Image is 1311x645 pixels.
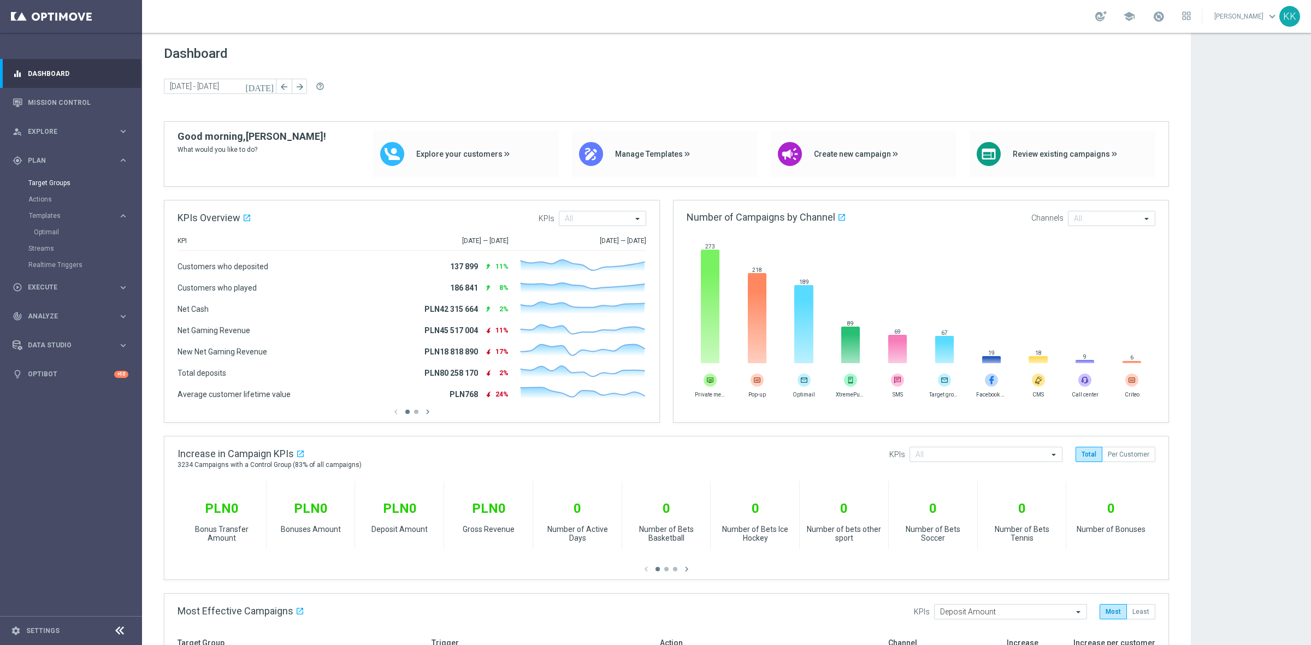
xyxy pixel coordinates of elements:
[13,59,128,88] div: Dashboard
[12,283,129,292] button: play_circle_outline Execute keyboard_arrow_right
[28,313,118,319] span: Analyze
[1213,8,1279,25] a: [PERSON_NAME]keyboard_arrow_down
[29,212,107,219] span: Templates
[118,126,128,137] i: keyboard_arrow_right
[13,311,22,321] i: track_changes
[28,261,114,269] a: Realtime Triggers
[28,257,141,273] div: Realtime Triggers
[28,128,118,135] span: Explore
[28,284,118,291] span: Execute
[114,371,128,378] div: +10
[12,156,129,165] button: gps_fixed Plan keyboard_arrow_right
[1279,6,1300,27] div: KK
[29,212,118,219] div: Templates
[13,311,118,321] div: Analyze
[28,244,114,253] a: Streams
[28,240,141,257] div: Streams
[28,175,141,191] div: Target Groups
[28,88,128,117] a: Mission Control
[13,156,22,165] i: gps_fixed
[28,179,114,187] a: Target Groups
[28,211,129,220] button: Templates keyboard_arrow_right
[13,360,128,389] div: Optibot
[12,127,129,136] button: person_search Explore keyboard_arrow_right
[28,342,118,348] span: Data Studio
[13,156,118,165] div: Plan
[13,88,128,117] div: Mission Control
[118,155,128,165] i: keyboard_arrow_right
[1123,10,1135,22] span: school
[13,127,22,137] i: person_search
[28,195,114,204] a: Actions
[118,211,128,221] i: keyboard_arrow_right
[13,282,22,292] i: play_circle_outline
[12,98,129,107] button: Mission Control
[1266,10,1278,22] span: keyboard_arrow_down
[34,228,114,236] a: Optimail
[28,59,128,88] a: Dashboard
[28,208,141,240] div: Templates
[13,127,118,137] div: Explore
[11,626,21,636] i: settings
[118,282,128,293] i: keyboard_arrow_right
[13,340,118,350] div: Data Studio
[12,370,129,378] button: lightbulb Optibot +10
[13,369,22,379] i: lightbulb
[118,340,128,351] i: keyboard_arrow_right
[26,628,60,634] a: Settings
[13,282,118,292] div: Execute
[28,157,118,164] span: Plan
[12,312,129,321] button: track_changes Analyze keyboard_arrow_right
[28,360,114,389] a: Optibot
[34,224,141,240] div: Optimail
[12,69,129,78] button: equalizer Dashboard
[13,69,22,79] i: equalizer
[12,341,129,350] button: Data Studio keyboard_arrow_right
[118,311,128,322] i: keyboard_arrow_right
[28,191,141,208] div: Actions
